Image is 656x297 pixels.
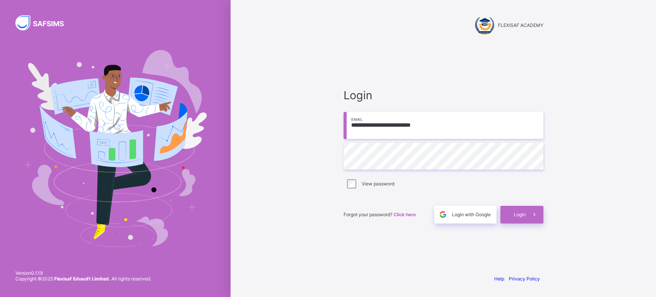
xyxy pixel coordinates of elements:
img: google.396cfc9801f0270233282035f929180a.svg [438,210,447,219]
a: Help [494,276,504,282]
img: SAFSIMS Logo [15,15,73,30]
span: FLEXISAF ACADEMY [498,22,543,28]
span: Login with Google [452,212,491,217]
span: Copyright © 2025 All rights reserved. [15,276,151,282]
a: Click here [394,212,416,217]
span: Login [514,212,526,217]
img: Hero Image [24,50,207,247]
strong: Flexisaf Edusoft Limited. [54,276,110,282]
label: View password [362,181,394,187]
span: Login [344,88,543,102]
a: Privacy Policy [509,276,540,282]
span: Forgot your password? [344,212,416,217]
span: Version 0.1.19 [15,270,151,276]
